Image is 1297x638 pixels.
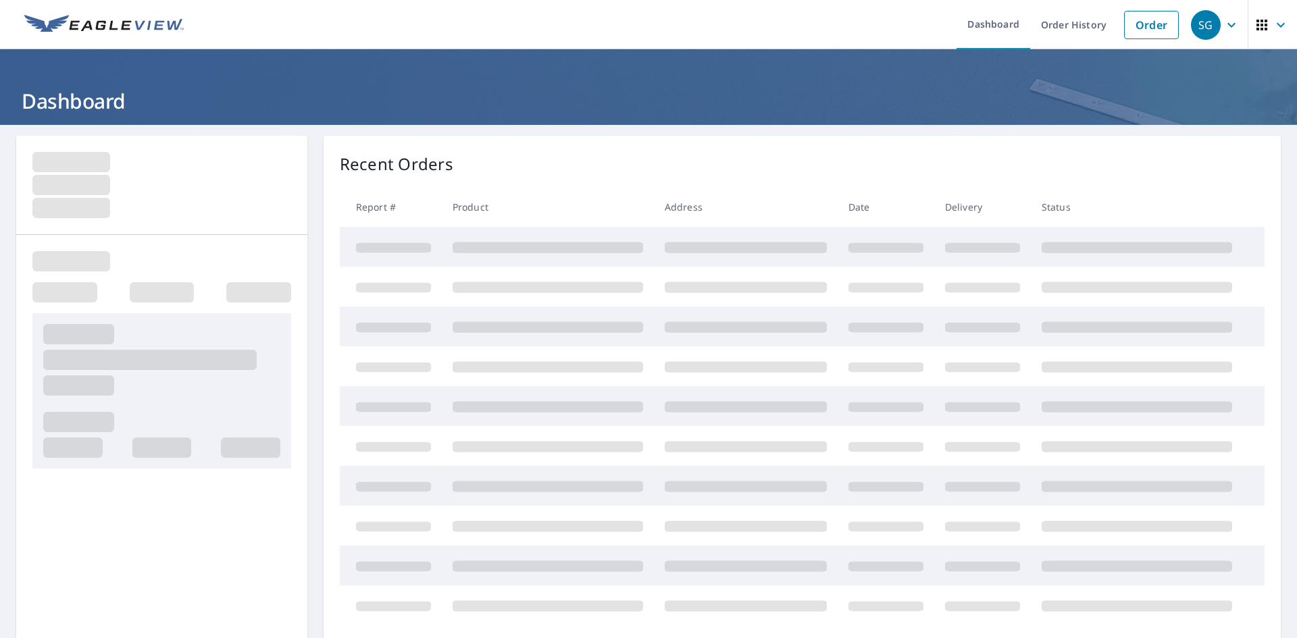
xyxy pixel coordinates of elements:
a: Order [1124,11,1179,39]
th: Report # [340,187,442,227]
img: EV Logo [24,15,184,35]
p: Recent Orders [340,152,453,176]
div: SG [1191,10,1221,40]
th: Date [838,187,934,227]
th: Delivery [934,187,1031,227]
h1: Dashboard [16,87,1281,115]
th: Status [1031,187,1243,227]
th: Product [442,187,654,227]
th: Address [654,187,838,227]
